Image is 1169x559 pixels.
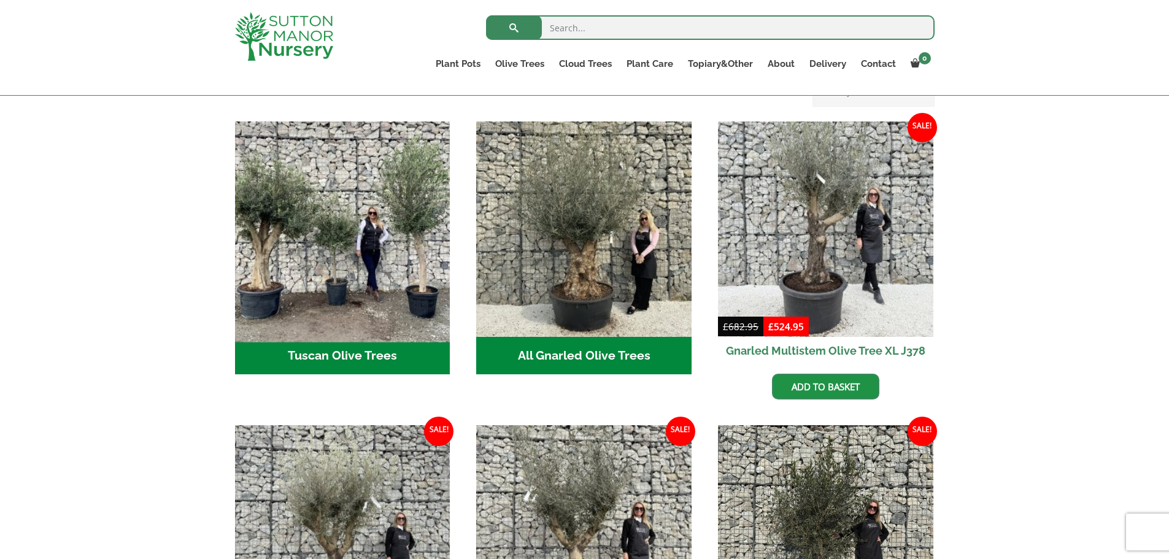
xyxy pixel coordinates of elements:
input: Search... [486,15,935,40]
span: £ [768,320,774,333]
span: Sale! [666,417,695,446]
h2: Tuscan Olive Trees [235,337,450,375]
span: 0 [919,52,931,64]
a: Olive Trees [488,55,552,72]
span: Sale! [908,417,937,446]
span: £ [723,320,728,333]
h2: Gnarled Multistem Olive Tree XL J378 [718,337,933,364]
a: Plant Care [619,55,681,72]
a: Delivery [802,55,854,72]
a: Plant Pots [428,55,488,72]
bdi: 682.95 [723,320,758,333]
h2: All Gnarled Olive Trees [476,337,692,375]
a: Topiary&Other [681,55,760,72]
a: Visit product category All Gnarled Olive Trees [476,121,692,374]
a: Visit product category Tuscan Olive Trees [235,121,450,374]
span: Sale! [908,113,937,142]
img: Tuscan Olive Trees [230,116,455,342]
a: Cloud Trees [552,55,619,72]
img: logo [235,12,333,61]
a: Contact [854,55,903,72]
img: Gnarled Multistem Olive Tree XL J378 [718,121,933,337]
a: Sale! Gnarled Multistem Olive Tree XL J378 [718,121,933,364]
bdi: 524.95 [768,320,804,333]
a: Add to basket: “Gnarled Multistem Olive Tree XL J378” [772,374,879,399]
a: 0 [903,55,935,72]
a: About [760,55,802,72]
img: All Gnarled Olive Trees [476,121,692,337]
span: Sale! [424,417,453,446]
